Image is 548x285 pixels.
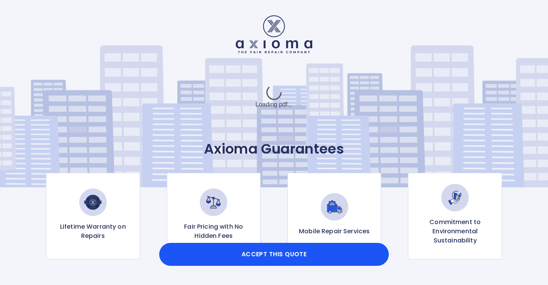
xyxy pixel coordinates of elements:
[299,227,370,236] p: Mobile Repair Services
[217,78,331,116] div: Loading pdf...
[200,188,227,216] img: Fair Pricing with No Hidden Fees
[52,222,133,241] p: Lifetime Warranty on Repairs
[159,243,389,266] button: Accept this Quote
[441,184,469,211] img: Commitment to Environmental Sustainability
[321,193,348,221] img: Mobile Repair Services
[13,141,535,157] p: Axioma Guarantees
[173,222,254,241] p: Fair Pricing with No Hidden Fees
[79,188,107,216] img: Lifetime Warranty on Repairs
[236,15,312,53] img: Logo
[414,218,495,245] p: Commitment to Environmental Sustainability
